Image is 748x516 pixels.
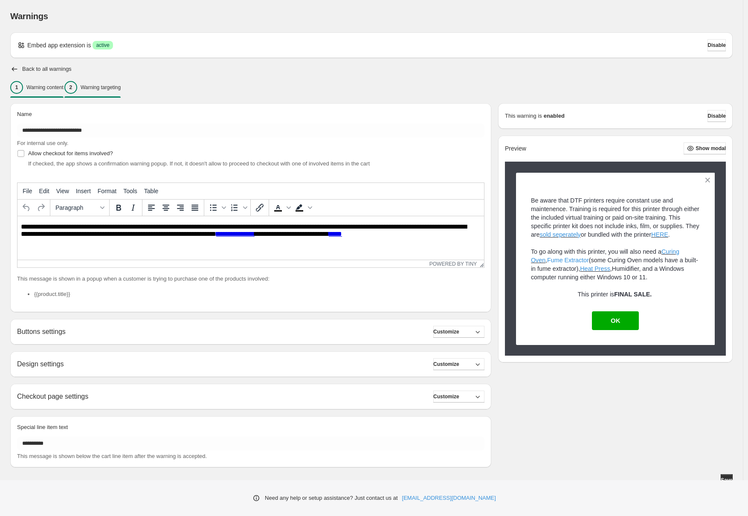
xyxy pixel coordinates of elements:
button: Formats [52,200,107,215]
span: Insert [76,188,91,194]
p: This printer is [531,290,700,299]
span: Warnings [10,12,48,21]
button: Undo [19,200,34,215]
span: View [56,188,69,194]
div: Bullet list [206,200,227,215]
span: Disable [707,113,726,119]
span: Special line item text [17,424,68,430]
h2: Checkout page settings [17,392,88,400]
a: [EMAIL_ADDRESS][DOMAIN_NAME] [402,494,496,502]
span: , [580,265,612,272]
button: Disable [707,39,726,51]
div: Text color [271,200,292,215]
p: To go along with this printer, you will also need a , (some Curing Oven models have a built-in fu... [531,247,700,281]
p: Warning targeting [81,84,121,91]
button: Disable [707,110,726,122]
li: {{product.title}} [34,290,484,299]
span: Save [721,477,733,484]
a: Powered by Tiny [429,261,477,267]
button: Align right [173,200,188,215]
span: Format [98,188,116,194]
span: Paragraph [55,204,97,211]
p: Be aware that DTF printers require constant use and maintenence. Training is required for this pr... [531,196,700,239]
span: Customize [433,361,459,368]
button: 1Warning content [10,78,64,96]
button: Customize [433,326,484,338]
iframe: Rich Text Area [17,216,484,260]
span: Table [144,188,158,194]
button: Bold [111,200,126,215]
button: Show modal [684,142,726,154]
h2: Buttons settings [17,328,66,336]
button: Italic [126,200,140,215]
h2: Back to all warnings [22,66,72,72]
strong: enabled [544,112,565,120]
button: 2Warning targeting [64,78,121,96]
button: Insert/edit link [252,200,267,215]
div: Resize [477,260,484,267]
div: Background color [292,200,313,215]
span: Name [17,111,32,117]
button: Justify [188,200,202,215]
span: Edit [39,188,49,194]
a: HERE [651,231,668,238]
a: Fume Extractor [547,257,589,264]
span: Tools [123,188,137,194]
a: Heat Press [580,265,610,272]
p: Warning content [26,84,64,91]
body: Rich Text Area. Press ALT-0 for help. [3,7,463,89]
span: For internal use only. [17,140,68,146]
a: sold seperately [540,231,581,238]
span: File [23,188,32,194]
span: active [96,42,109,49]
button: Align center [159,200,173,215]
div: Numbered list [227,200,249,215]
button: OK [592,311,639,330]
button: Customize [433,358,484,370]
button: Redo [34,200,48,215]
button: Customize [433,391,484,403]
p: Embed app extension is [27,41,91,49]
span: Show modal [696,145,726,152]
span: Customize [433,393,459,400]
p: This message is shown in a popup when a customer is trying to purchase one of the products involved: [17,275,484,283]
strong: FINAL SALE. [614,291,652,298]
p: This warning is [505,112,542,120]
span: Customize [433,328,459,335]
span: Allow checkout for items involved? [28,150,113,157]
div: 2 [64,81,77,94]
span: This message is shown below the cart line item after the warning is accepted. [17,453,207,459]
div: 1 [10,81,23,94]
h2: Design settings [17,360,64,368]
button: Save [721,474,733,486]
h2: Preview [505,145,526,152]
button: Align left [144,200,159,215]
span: If checked, the app shows a confirmation warning popup. If not, it doesn't allow to proceed to ch... [28,160,370,167]
span: Disable [707,42,726,49]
